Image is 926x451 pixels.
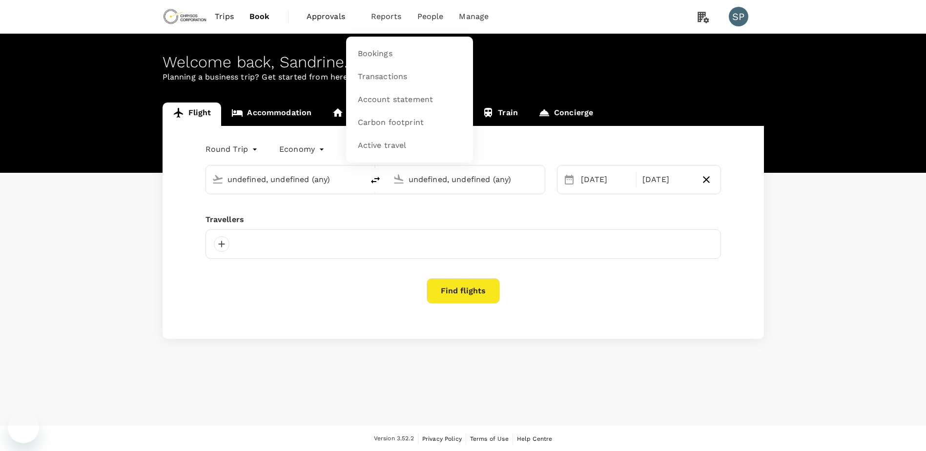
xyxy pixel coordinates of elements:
a: Transactions [352,65,467,88]
img: Chrysos Corporation [163,6,207,27]
span: Account statement [358,94,433,105]
span: Transactions [358,71,408,82]
div: SP [729,7,748,26]
span: Bookings [358,48,392,60]
a: Help Centre [517,433,553,444]
button: Find flights [427,278,500,304]
span: Reports [371,11,402,22]
span: Book [249,11,270,22]
a: Concierge [528,102,603,126]
span: Active travel [358,140,407,151]
div: Round Trip [206,142,260,157]
div: [DATE] [638,170,696,189]
a: Train [472,102,528,126]
a: Flight [163,102,222,126]
button: Open [357,178,359,180]
span: Trips [215,11,234,22]
span: People [417,11,444,22]
p: Planning a business trip? Get started from here. [163,71,764,83]
div: Travellers [206,214,721,225]
input: Going to [409,172,524,187]
div: Economy [279,142,327,157]
input: Depart from [227,172,343,187]
div: [DATE] [577,170,635,189]
span: Carbon footprint [358,117,424,128]
span: Approvals [307,11,355,22]
a: Terms of Use [470,433,509,444]
a: Account statement [352,88,467,111]
span: Privacy Policy [422,435,462,442]
span: Manage [459,11,489,22]
button: Open [538,178,540,180]
a: Bookings [352,42,467,65]
iframe: Button to launch messaging window [8,412,39,443]
a: Accommodation [221,102,322,126]
a: Carbon footprint [352,111,467,134]
span: Help Centre [517,435,553,442]
span: Terms of Use [470,435,509,442]
a: Active travel [352,134,467,157]
span: Version 3.52.2 [374,434,414,444]
button: delete [364,168,387,192]
div: Welcome back , Sandrine . [163,53,764,71]
a: Privacy Policy [422,433,462,444]
a: Long stay [322,102,396,126]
